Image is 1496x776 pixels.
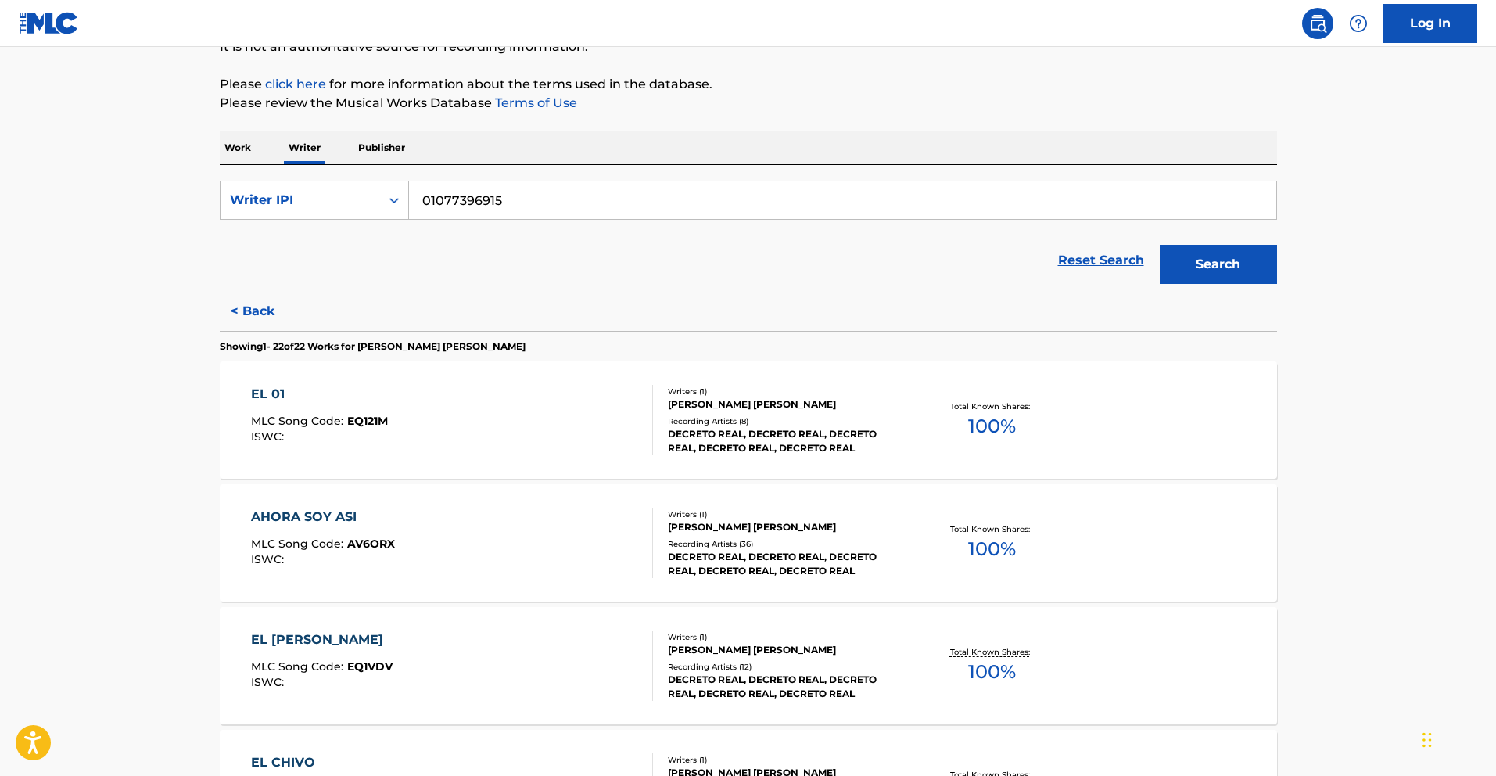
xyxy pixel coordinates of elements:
div: DECRETO REAL, DECRETO REAL, DECRETO REAL, DECRETO REAL, DECRETO REAL [668,550,904,578]
p: Work [220,131,256,164]
form: Search Form [220,181,1277,292]
p: Total Known Shares: [950,523,1034,535]
span: AV6ORX [347,537,395,551]
a: EL 01MLC Song Code:EQ121MISWC:Writers (1)[PERSON_NAME] [PERSON_NAME]Recording Artists (8)DECRETO ... [220,361,1277,479]
div: Writers ( 1 ) [668,754,904,766]
span: MLC Song Code : [251,537,347,551]
div: Writers ( 1 ) [668,508,904,520]
p: Total Known Shares: [950,646,1034,658]
div: [PERSON_NAME] [PERSON_NAME] [668,397,904,411]
span: 100 % [968,412,1016,440]
div: EL 01 [251,385,388,404]
div: [PERSON_NAME] [PERSON_NAME] [668,520,904,534]
span: 100 % [968,535,1016,563]
div: Writer IPI [230,191,371,210]
p: Please for more information about the terms used in the database. [220,75,1277,94]
button: < Back [220,292,314,331]
a: EL [PERSON_NAME]MLC Song Code:EQ1VDVISWC:Writers (1)[PERSON_NAME] [PERSON_NAME]Recording Artists ... [220,607,1277,724]
img: help [1349,14,1368,33]
div: EL CHIVO [251,753,391,772]
span: MLC Song Code : [251,659,347,674]
div: DECRETO REAL, DECRETO REAL, DECRETO REAL, DECRETO REAL, DECRETO REAL [668,427,904,455]
span: ISWC : [251,429,288,444]
a: Terms of Use [492,95,577,110]
div: DECRETO REAL, DECRETO REAL, DECRETO REAL, DECRETO REAL, DECRETO REAL [668,673,904,701]
img: MLC Logo [19,12,79,34]
span: EQ121M [347,414,388,428]
span: ISWC : [251,552,288,566]
div: EL [PERSON_NAME] [251,630,393,649]
a: Public Search [1302,8,1333,39]
div: AHORA SOY ASI [251,508,395,526]
p: Writer [284,131,325,164]
div: [PERSON_NAME] [PERSON_NAME] [668,643,904,657]
p: Total Known Shares: [950,401,1034,412]
span: ISWC : [251,675,288,689]
span: MLC Song Code : [251,414,347,428]
span: EQ1VDV [347,659,393,674]
div: Recording Artists ( 36 ) [668,538,904,550]
p: Please review the Musical Works Database [220,94,1277,113]
a: AHORA SOY ASIMLC Song Code:AV6ORXISWC:Writers (1)[PERSON_NAME] [PERSON_NAME]Recording Artists (36... [220,484,1277,602]
div: Drag [1422,717,1432,763]
a: click here [265,77,326,92]
button: Search [1160,245,1277,284]
div: Recording Artists ( 8 ) [668,415,904,427]
p: It is not an authoritative source for recording information. [220,38,1277,56]
iframe: Chat Widget [1418,701,1496,776]
div: Writers ( 1 ) [668,631,904,643]
a: Log In [1383,4,1477,43]
div: Writers ( 1 ) [668,386,904,397]
div: Recording Artists ( 12 ) [668,661,904,673]
p: Showing 1 - 22 of 22 Works for [PERSON_NAME] [PERSON_NAME] [220,339,526,354]
span: 100 % [968,658,1016,686]
a: Reset Search [1050,243,1152,278]
img: search [1308,14,1327,33]
div: Help [1343,8,1374,39]
p: Publisher [353,131,410,164]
